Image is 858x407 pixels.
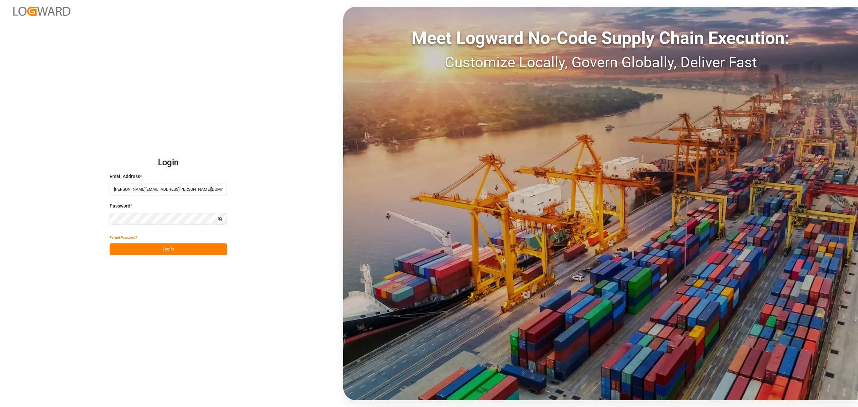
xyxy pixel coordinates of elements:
div: Meet Logward No-Code Supply Chain Execution: [343,25,858,51]
img: Logward_new_orange.png [13,7,70,16]
input: Enter your email [110,184,227,195]
span: Email Address [110,173,140,180]
h2: Login [110,152,227,173]
button: Log In [110,243,227,255]
span: Password [110,202,130,210]
button: Forgot Password? [110,232,137,243]
div: Customize Locally, Govern Globally, Deliver Fast [343,51,858,73]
